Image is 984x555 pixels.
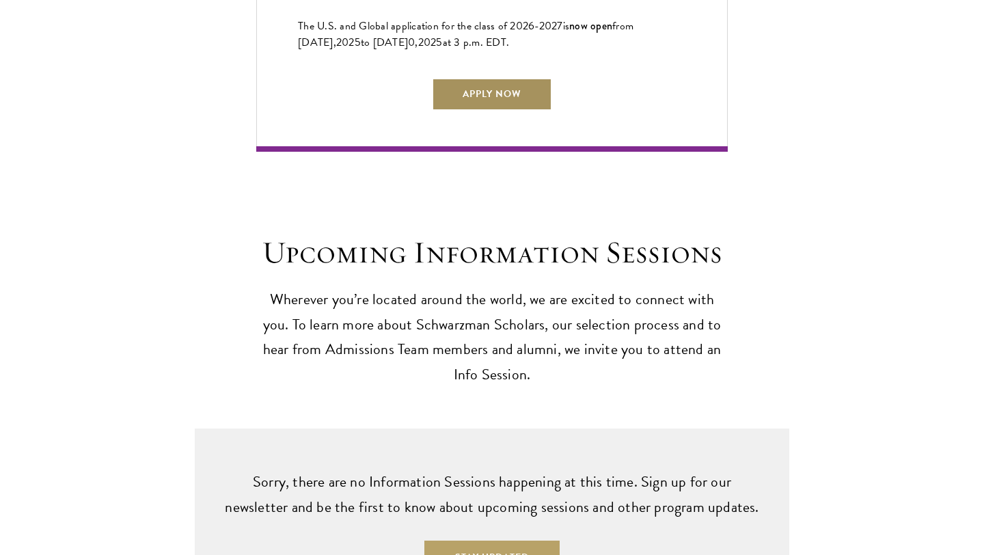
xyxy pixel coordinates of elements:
[443,34,510,51] span: at 3 p.m. EDT.
[256,234,728,272] h2: Upcoming Information Sessions
[436,34,442,51] span: 5
[432,78,552,111] a: Apply Now
[563,18,570,34] span: is
[569,18,612,33] span: now open
[415,34,418,51] span: ,
[298,18,633,51] span: from [DATE],
[256,287,728,388] p: Wherever you’re located around the world, we are excited to connect with you. To learn more about...
[355,34,361,51] span: 5
[222,470,762,520] p: Sorry, there are no Information Sessions happening at this time. Sign up for our newsletter and b...
[298,18,528,34] span: The U.S. and Global application for the class of 202
[534,18,557,34] span: -202
[336,34,355,51] span: 202
[408,34,415,51] span: 0
[418,34,437,51] span: 202
[557,18,562,34] span: 7
[361,34,408,51] span: to [DATE]
[528,18,534,34] span: 6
